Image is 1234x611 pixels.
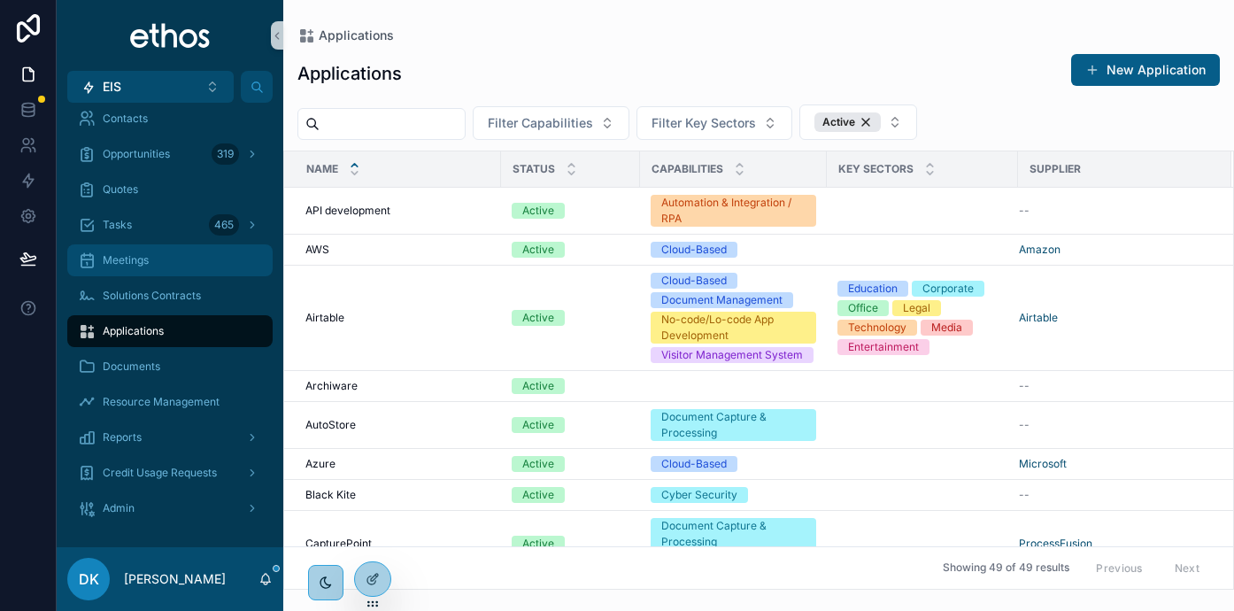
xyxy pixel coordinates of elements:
a: Active [512,456,629,472]
div: Active [522,378,554,394]
a: Applications [67,315,273,347]
span: Reports [103,430,142,445]
a: Active [512,378,629,394]
a: Automation & Integration / RPA [651,195,816,227]
div: Document Management [661,292,783,308]
a: Tasks465 [67,209,273,241]
a: Quotes [67,174,273,205]
a: Active [512,310,629,326]
a: Document Capture & ProcessingCloud-Based [651,518,816,569]
div: Active [522,203,554,219]
div: Active [522,536,554,552]
a: API development [305,204,490,218]
a: Applications [297,27,394,44]
h1: Applications [297,61,402,86]
a: -- [1019,488,1210,502]
button: Unselect ACTIVE [814,112,881,132]
a: Cloud-Based [651,456,816,472]
span: Azure [305,457,335,471]
div: Media [931,320,962,336]
div: Technology [848,320,906,336]
span: API development [305,204,390,218]
a: Airtable [1019,311,1058,325]
div: Document Capture & Processing [661,409,806,441]
a: ProcessFusion [1019,537,1210,551]
a: AutoStore [305,418,490,432]
div: Active [522,310,554,326]
div: Active [814,112,881,132]
span: Capabilities [652,162,723,176]
button: Select Button [67,71,234,103]
a: Amazon [1019,243,1210,257]
div: Entertainment [848,339,919,355]
a: Microsoft [1019,457,1067,471]
div: Office [848,300,878,316]
div: Active [522,456,554,472]
a: Contacts [67,103,273,135]
span: Showing 49 of 49 results [943,561,1069,576]
a: -- [1019,379,1210,393]
span: Contacts [103,112,148,126]
div: Active [522,487,554,503]
div: Cloud-Based [661,273,727,289]
div: Corporate [922,281,974,297]
button: Select Button [473,106,629,140]
div: 465 [209,214,239,236]
span: Name [306,162,338,176]
button: New Application [1071,54,1220,86]
a: Opportunities319 [67,138,273,170]
div: Legal [903,300,930,316]
a: Archiware [305,379,490,393]
span: Credit Usage Requests [103,466,217,480]
a: Cloud-Based [651,242,816,258]
a: CapturePoint [305,537,490,551]
span: Resource Management [103,395,220,409]
span: Documents [103,360,160,374]
a: Active [512,203,629,219]
span: AutoStore [305,418,356,432]
a: EducationCorporateOfficeLegalTechnologyMediaEntertainment [837,281,1007,355]
button: Select Button [636,106,792,140]
span: CapturePoint [305,537,372,551]
div: No-code/Lo-code App Development [661,312,806,344]
a: Active [512,487,629,503]
div: Cyber Security [661,487,737,503]
a: Azure [305,457,490,471]
span: -- [1019,488,1030,502]
div: Document Capture & Processing [661,518,806,550]
span: Archiware [305,379,358,393]
a: Solutions Contracts [67,280,273,312]
span: Key Sectors [838,162,914,176]
span: Supplier [1030,162,1081,176]
div: Active [522,417,554,433]
a: -- [1019,418,1210,432]
span: Admin [103,501,135,515]
span: Quotes [103,182,138,197]
a: Amazon [1019,243,1060,257]
div: Automation & Integration / RPA [661,195,806,227]
div: Cloud-Based [661,242,727,258]
a: ProcessFusion [1019,537,1092,551]
span: -- [1019,379,1030,393]
a: Documents [67,351,273,383]
a: Airtable [305,311,490,325]
a: Cyber Security [651,487,816,503]
a: Active [512,417,629,433]
span: -- [1019,418,1030,432]
span: Status [513,162,555,176]
div: 319 [212,143,239,165]
span: Solutions Contracts [103,289,201,303]
a: -- [1019,204,1210,218]
img: App logo [129,21,212,50]
div: scrollable content [57,103,283,547]
a: Reports [67,422,273,453]
div: Cloud-Based [661,456,727,472]
span: Tasks [103,218,132,232]
a: Microsoft [1019,457,1210,471]
a: Document Capture & Processing [651,409,816,441]
a: Admin [67,492,273,524]
span: Airtable [305,311,344,325]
